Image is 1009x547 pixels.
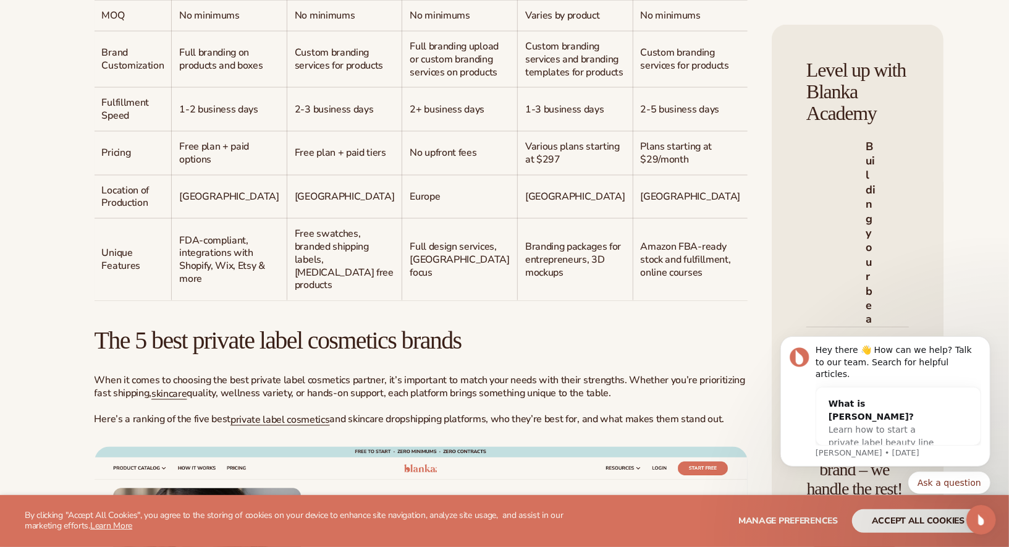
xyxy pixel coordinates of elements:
[295,227,394,292] span: Free swatches, branded shipping labels, [MEDICAL_DATA] free products
[525,190,625,203] span: [GEOGRAPHIC_DATA]
[410,40,499,79] span: Full branding upload or custom branding services on products
[410,240,510,279] span: Full design services, [GEOGRAPHIC_DATA] focus
[525,240,621,279] span: Branding packages for entrepreneurs, 3D mockups
[762,309,1009,514] iframe: Intercom notifications message
[95,327,462,355] span: The 5 best private label cosmetics brands
[525,9,600,22] span: Varies by product
[179,234,265,286] span: FDA-compliant, integrations with Shopify, Wix, Etsy & more
[641,240,731,279] span: Amazon FBA-ready stock and fulfillment, online courses
[410,9,470,22] span: No minimums
[295,46,383,72] span: Custom branding services for products
[295,103,374,116] span: 2-3 business days
[90,520,132,532] a: Learn More
[295,190,395,203] span: [GEOGRAPHIC_DATA]
[179,190,279,203] span: [GEOGRAPHIC_DATA]
[179,46,263,72] span: Full branding on products and boxes
[102,246,140,273] span: Unique Features
[102,146,131,159] span: Pricing
[295,146,386,159] span: Free plan + paid tiers
[151,388,187,401] a: skincare
[738,515,838,527] span: Manage preferences
[641,103,720,116] span: 2-5 business days
[525,140,620,166] span: Various plans starting at $297
[641,9,701,22] span: No minimums
[806,59,909,125] h4: Level up with Blanka Academy
[525,40,623,79] span: Custom branding services and branding templates for products
[641,190,741,203] span: [GEOGRAPHIC_DATA]
[966,505,996,535] iframe: Intercom live chat
[25,511,578,532] p: By clicking "Accept All Cookies", you agree to the storing of cookies on your device to enhance s...
[179,103,258,116] span: 1-2 business days
[102,9,125,22] span: MOQ
[295,9,355,22] span: No minimums
[410,103,484,116] span: 2+ business days
[410,190,440,203] span: Europe
[738,509,838,533] button: Manage preferences
[230,413,330,427] a: private label cosmetics
[179,9,239,22] span: No minimums
[179,140,249,166] span: Free plan + paid options
[410,146,476,159] span: No upfront fees
[525,103,604,116] span: 1-3 business days
[641,140,712,166] span: Plans starting at $29/month
[102,46,164,72] span: Brand Customization
[641,46,729,72] span: Custom branding services for products
[102,184,149,210] span: Location of Production
[852,509,984,533] button: accept all cookies
[95,375,748,427] p: When it comes to choosing the best private label cosmetics partner, it’s important to match your ...
[102,96,149,122] span: Fulfillment Speed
